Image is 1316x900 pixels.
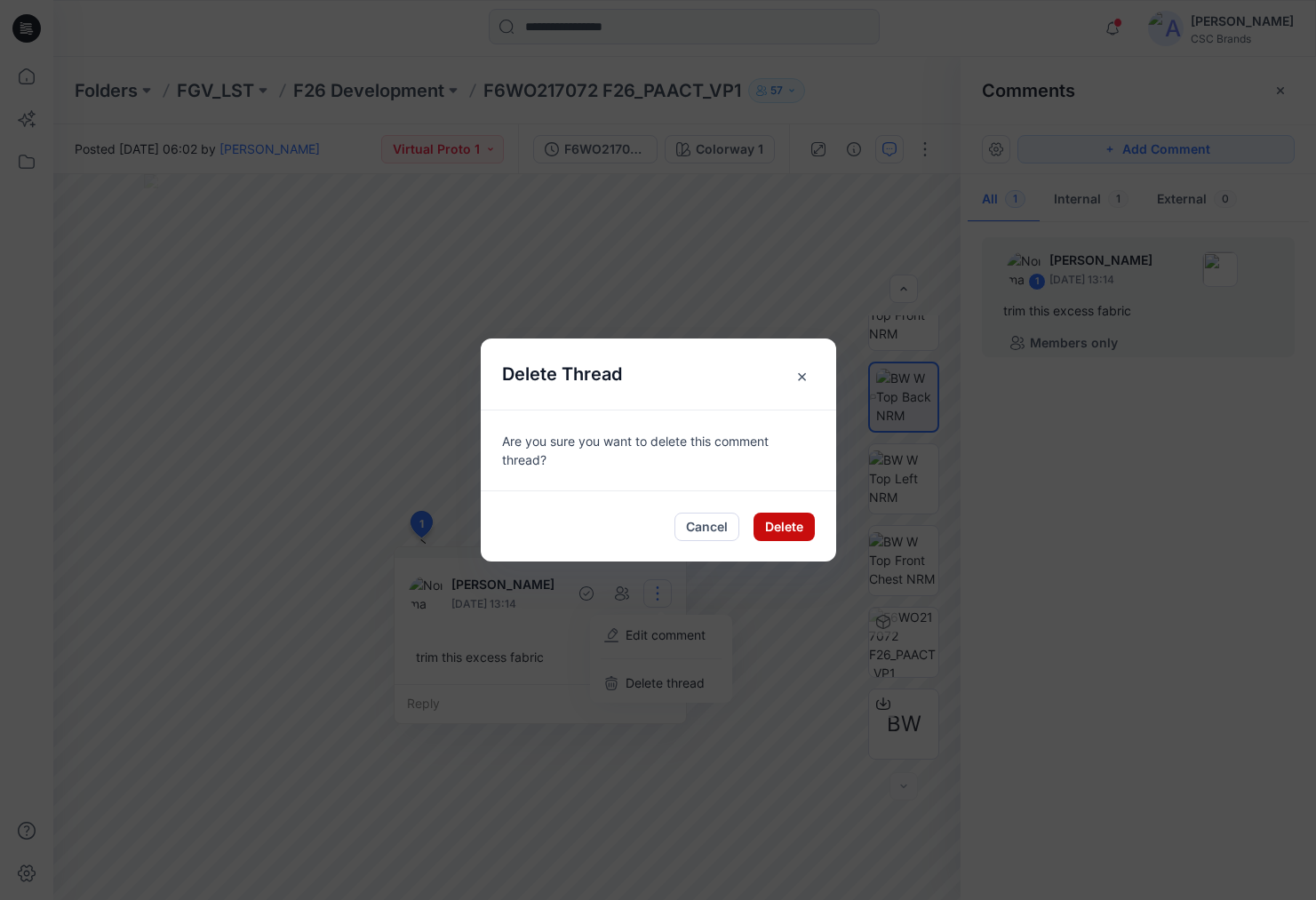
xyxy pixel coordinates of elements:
button: Close [765,338,836,410]
span: × [786,360,818,392]
button: Delete [754,513,815,541]
button: Cancel [674,513,739,541]
div: Are you sure you want to delete this comment thread? [481,410,836,490]
h5: Delete Thread [481,338,643,410]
